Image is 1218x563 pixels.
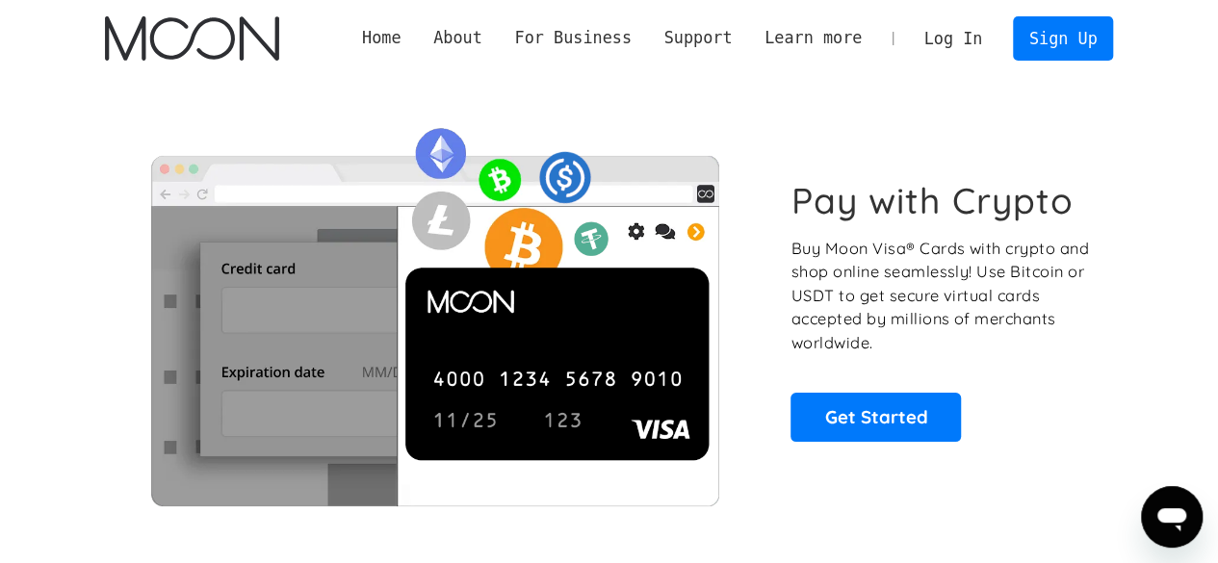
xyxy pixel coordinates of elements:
div: Learn more [764,26,862,50]
div: Support [648,26,748,50]
a: Log In [908,17,998,60]
iframe: Button to launch messaging window [1141,486,1203,548]
a: Home [346,26,417,50]
div: For Business [499,26,648,50]
img: Moon Cards let you spend your crypto anywhere Visa is accepted. [105,115,764,505]
a: home [105,16,279,61]
div: About [433,26,482,50]
a: Get Started [790,393,961,441]
div: Learn more [748,26,878,50]
div: For Business [514,26,631,50]
a: Sign Up [1013,16,1113,60]
p: Buy Moon Visa® Cards with crypto and shop online seamlessly! Use Bitcoin or USDT to get secure vi... [790,237,1092,355]
h1: Pay with Crypto [790,179,1074,222]
div: About [417,26,498,50]
div: Support [663,26,732,50]
img: Moon Logo [105,16,279,61]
